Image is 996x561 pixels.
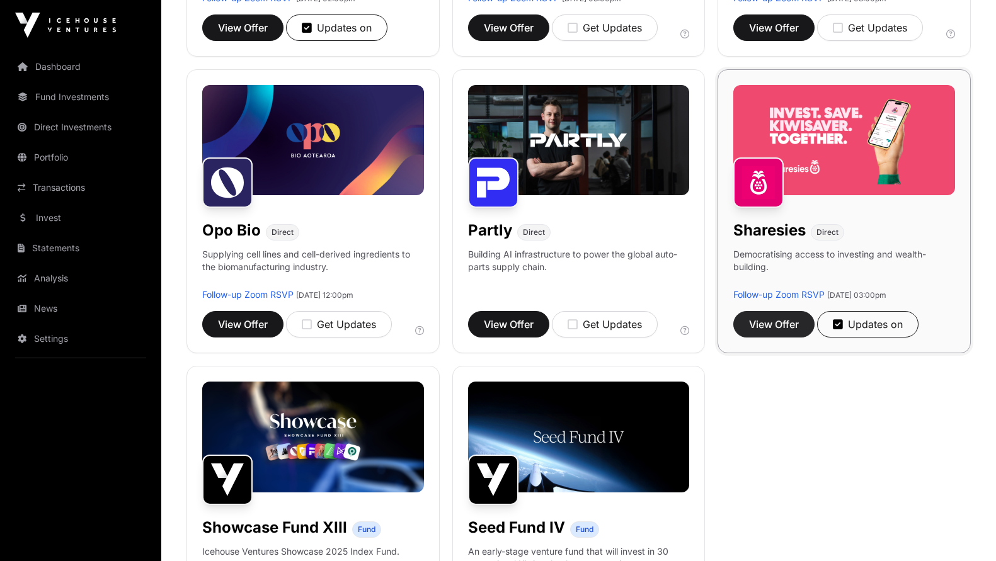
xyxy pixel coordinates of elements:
[10,204,151,232] a: Invest
[833,317,903,332] div: Updates on
[286,14,387,41] button: Updates on
[568,20,642,35] div: Get Updates
[733,311,815,337] button: View Offer
[817,311,919,337] button: Updates on
[202,289,294,300] a: Follow-up Zoom RSVP
[733,220,806,241] h1: Sharesies
[749,20,799,35] span: View Offer
[202,14,283,41] button: View Offer
[827,290,886,300] span: [DATE] 03:00pm
[733,248,955,288] p: Democratising access to investing and wealth-building.
[733,289,825,300] a: Follow-up Zoom RSVP
[302,20,372,35] div: Updates on
[10,234,151,262] a: Statements
[933,501,996,561] iframe: Chat Widget
[817,14,923,41] button: Get Updates
[484,317,534,332] span: View Offer
[10,295,151,322] a: News
[10,53,151,81] a: Dashboard
[733,14,815,41] button: View Offer
[733,85,955,196] img: Sharesies-Banner.jpg
[296,290,353,300] span: [DATE] 12:00pm
[202,157,253,208] img: Opo Bio
[218,317,268,332] span: View Offer
[10,113,151,141] a: Direct Investments
[10,174,151,201] a: Transactions
[286,311,392,337] button: Get Updates
[202,455,253,505] img: Showcase Fund XIII
[202,518,347,538] h1: Showcase Fund XIII
[218,20,268,35] span: View Offer
[749,317,799,332] span: View Offer
[468,518,565,538] h1: Seed Fund IV
[272,227,294,237] span: Direct
[552,311,658,337] button: Get Updates
[523,227,545,237] span: Direct
[833,20,907,35] div: Get Updates
[816,227,839,237] span: Direct
[10,325,151,353] a: Settings
[202,382,424,492] img: Showcase-Fund-Banner-1.jpg
[468,248,690,288] p: Building AI infrastructure to power the global auto-parts supply chain.
[484,20,534,35] span: View Offer
[202,311,283,337] button: View Offer
[302,317,376,332] div: Get Updates
[468,382,690,492] img: Seed-Fund-4_Banner.jpg
[733,157,784,208] img: Sharesies
[10,144,151,171] a: Portfolio
[10,264,151,292] a: Analysis
[468,455,518,505] img: Seed Fund IV
[468,220,512,241] h1: Partly
[576,524,593,535] span: Fund
[358,524,375,535] span: Fund
[568,317,642,332] div: Get Updates
[468,311,549,337] button: View Offer
[552,14,658,41] button: Get Updates
[15,13,116,38] img: Icehouse Ventures Logo
[10,83,151,111] a: Fund Investments
[202,248,424,273] p: Supplying cell lines and cell-derived ingredients to the biomanufacturing industry.
[202,220,261,241] h1: Opo Bio
[468,14,549,41] button: View Offer
[468,157,518,208] img: Partly
[202,545,399,558] p: Icehouse Ventures Showcase 2025 Index Fund.
[202,85,424,196] img: Opo-Bio-Banner.jpg
[468,85,690,196] img: Partly-Banner.jpg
